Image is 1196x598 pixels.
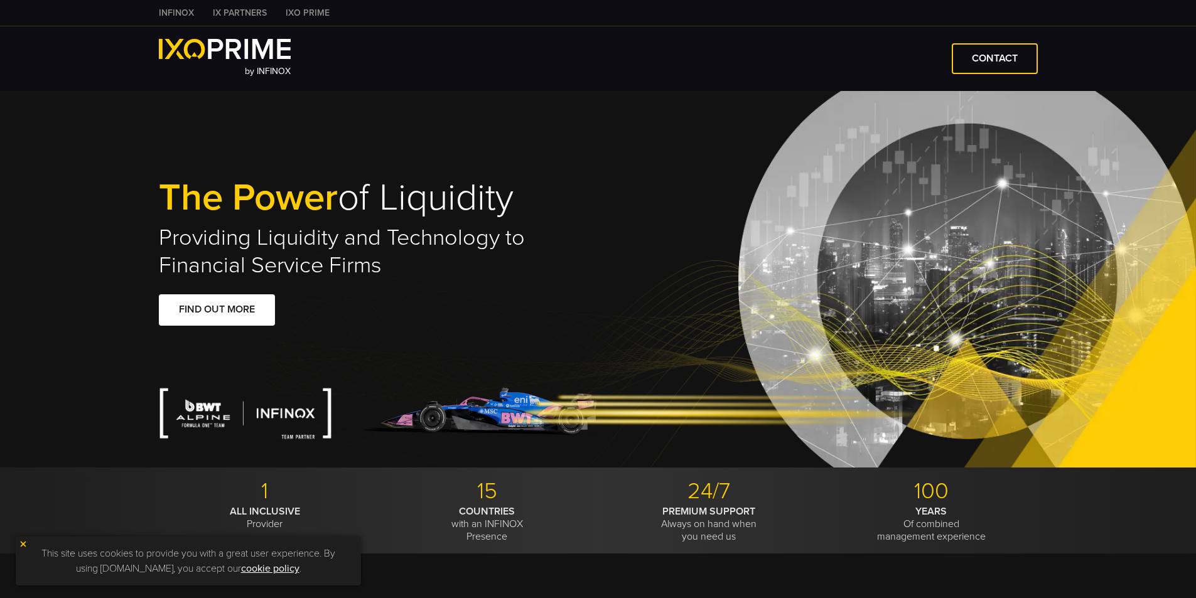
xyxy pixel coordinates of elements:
h1: of Liquidity [159,178,598,218]
p: Of combined management experience [825,505,1038,543]
p: with an INFINOX Presence [380,505,593,543]
a: by INFINOX [159,39,291,78]
strong: PREMIUM SUPPORT [662,505,755,518]
p: Provider [159,505,372,530]
p: 15 [380,478,593,505]
a: INFINOX [149,6,203,19]
span: by INFINOX [245,66,291,77]
a: FIND OUT MORE [159,294,275,325]
p: 1 [159,478,372,505]
span: The Power [159,175,338,220]
a: cookie policy [241,562,299,575]
p: This site uses cookies to provide you with a great user experience. By using [DOMAIN_NAME], you a... [22,543,355,579]
strong: YEARS [915,505,947,518]
h2: Providing Liquidity and Technology to Financial Service Firms [159,224,598,279]
a: IX PARTNERS [203,6,276,19]
strong: ALL INCLUSIVE [230,505,300,518]
p: 24/7 [603,478,816,505]
p: 100 [825,478,1038,505]
a: IXO PRIME [276,6,339,19]
p: Always on hand when you need us [603,505,816,543]
strong: COUNTRIES [459,505,515,518]
a: CONTACT [952,43,1038,74]
img: yellow close icon [19,540,28,548]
